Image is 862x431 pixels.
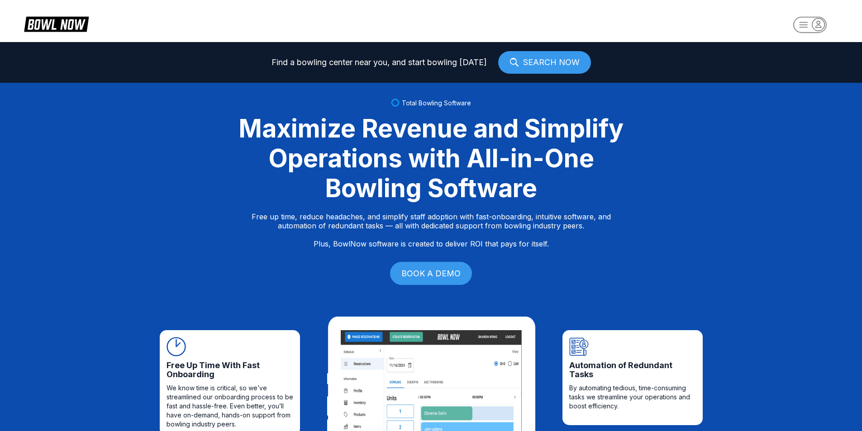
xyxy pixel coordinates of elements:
span: We know time is critical, so we’ve streamlined our onboarding process to be fast and hassle-free.... [167,384,293,429]
span: By automating tedious, time-consuming tasks we streamline your operations and boost efficiency. [569,384,696,411]
a: BOOK A DEMO [390,262,472,285]
a: SEARCH NOW [498,51,591,74]
span: Find a bowling center near you, and start bowling [DATE] [271,58,487,67]
span: Total Bowling Software [402,99,471,107]
p: Free up time, reduce headaches, and simplify staff adoption with fast-onboarding, intuitive softw... [252,212,611,248]
div: Maximize Revenue and Simplify Operations with All-in-One Bowling Software [228,114,635,203]
span: Automation of Redundant Tasks [569,361,696,379]
span: Free Up Time With Fast Onboarding [167,361,293,379]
